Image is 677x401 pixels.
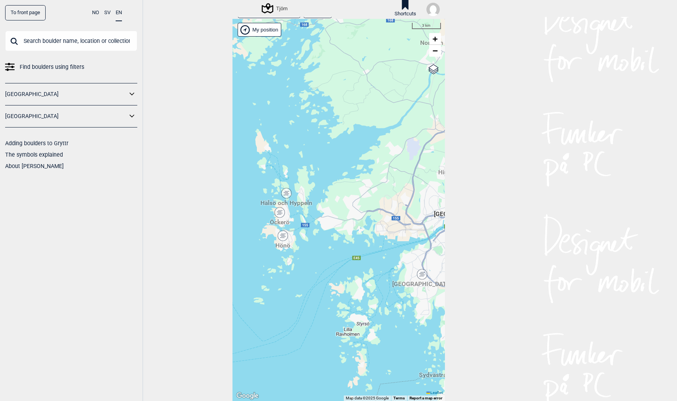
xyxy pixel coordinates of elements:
[5,163,64,169] a: About [PERSON_NAME]
[234,391,260,401] a: Open this area in Google Maps (opens a new window)
[116,5,122,21] button: EN
[426,390,443,395] a: Leaflet
[426,61,441,78] a: Layers
[5,152,63,158] a: The symbols explained
[20,61,84,73] span: Find boulders using filters
[92,5,99,20] button: NO
[284,191,289,196] div: Hälsö och Hyppeln
[412,23,441,29] div: 3 km
[429,33,441,45] a: Zoom in
[5,31,137,51] input: Search boulder name, location or collection
[5,5,46,20] a: To front page
[280,233,285,238] div: Hönö
[346,396,389,400] span: Map data ©2025 Google
[5,140,68,146] a: Adding boulders to Gryttr
[432,34,437,44] span: +
[420,272,424,277] div: [GEOGRAPHIC_DATA]
[277,210,282,215] div: Öckerö
[234,391,260,401] img: Google
[429,45,441,57] a: Zoom out
[410,396,443,400] a: Report a map error
[432,46,437,55] span: −
[426,3,440,16] img: User fallback1
[5,111,127,122] a: [GEOGRAPHIC_DATA]
[5,89,127,100] a: [GEOGRAPHIC_DATA]
[5,61,137,73] a: Find boulders using filters
[393,396,405,400] a: Terms (opens in new tab)
[238,23,281,37] div: Show my position
[263,4,288,13] div: Tjörn
[104,5,111,20] button: SV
